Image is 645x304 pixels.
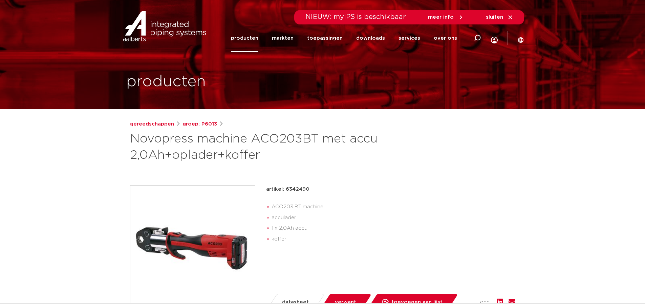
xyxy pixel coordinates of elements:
a: toepassingen [307,24,343,52]
a: over ons [434,24,457,52]
span: meer info [428,15,454,20]
a: producten [231,24,258,52]
a: markten [272,24,294,52]
a: downloads [356,24,385,52]
a: services [399,24,420,52]
h1: producten [126,71,206,93]
li: ACO203 BT machine [272,202,515,212]
a: groep: P6013 [182,120,217,128]
li: acculader [272,212,515,223]
a: sluiten [486,14,513,20]
li: koffer [272,234,515,245]
nav: Menu [231,24,457,52]
a: meer info [428,14,464,20]
a: gereedschappen [130,120,174,128]
span: sluiten [486,15,503,20]
p: artikel: 6342490 [266,185,309,193]
div: my IPS [491,22,498,54]
h1: Novopress machine ACO203BT met accu 2,0Ah+oplader+koffer [130,131,384,164]
li: 1 x 2,0Ah accu [272,223,515,234]
span: NIEUW: myIPS is beschikbaar [305,14,406,20]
